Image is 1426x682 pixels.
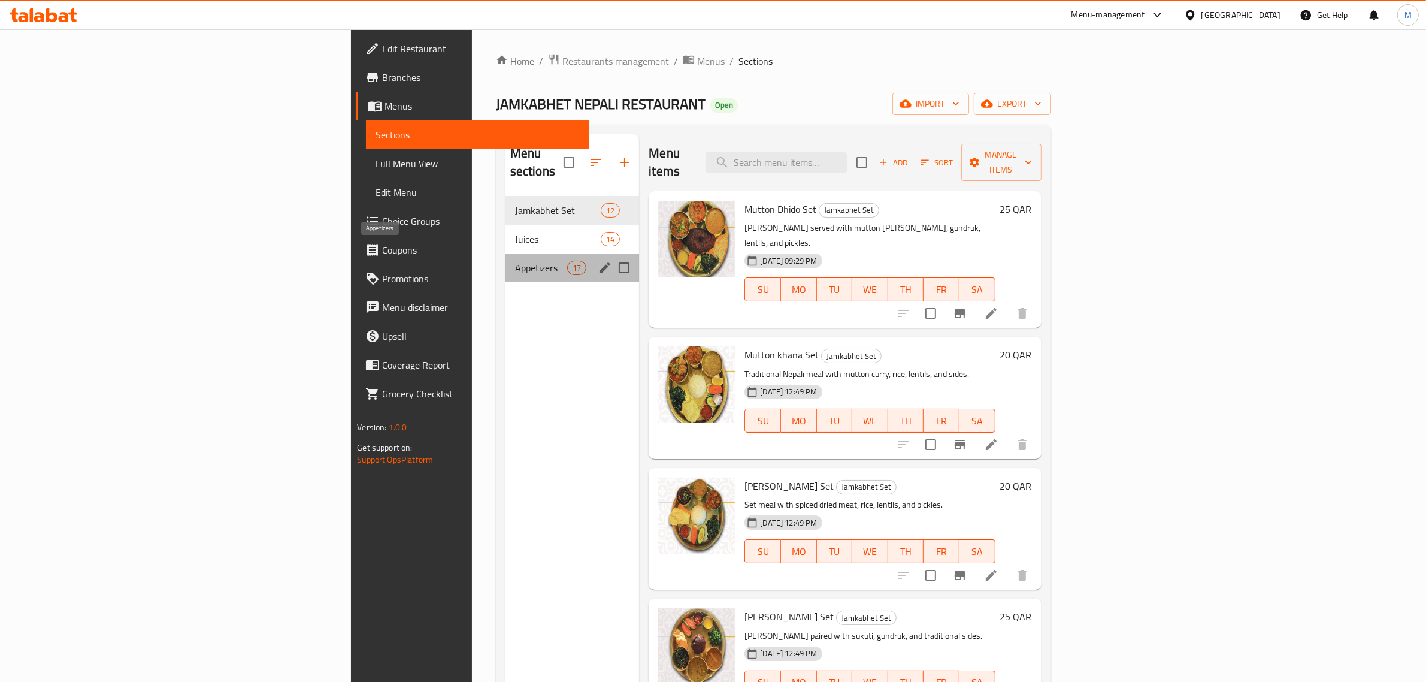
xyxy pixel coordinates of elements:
span: [DATE] 12:49 PM [755,517,822,529]
span: TU [822,281,848,298]
div: items [601,232,620,246]
a: Edit menu item [984,306,998,321]
button: TH [888,277,924,301]
div: items [601,203,620,218]
h6: 25 QAR [1000,608,1032,625]
span: TU [822,412,848,430]
p: [PERSON_NAME] served with mutton [PERSON_NAME], gundruk, lentils, and pickles. [744,221,995,251]
span: Select to update [918,563,943,588]
a: Upsell [356,322,589,351]
a: Edit menu item [984,437,998,452]
span: Add [877,156,910,170]
nav: Menu sections [505,191,640,287]
button: delete [1008,561,1037,590]
h6: 20 QAR [1000,346,1032,363]
span: [PERSON_NAME] Set [744,608,834,626]
span: Select section [849,150,874,175]
span: import [902,96,959,111]
button: MO [781,539,817,563]
li: / [729,54,734,68]
a: Restaurants management [548,53,669,69]
div: Jamkabhet Set12 [505,196,640,225]
h6: 25 QAR [1000,201,1032,218]
span: Sections [738,54,773,68]
span: MO [786,543,812,560]
span: Sort [921,156,953,170]
span: Sections [376,128,580,142]
span: Sort sections [582,148,610,177]
span: Coverage Report [382,358,580,372]
span: Restaurants management [562,54,669,68]
span: MO [786,281,812,298]
span: Menu disclaimer [382,300,580,315]
span: M [1404,8,1412,22]
div: Appetizers17edit [505,254,640,282]
div: Juices14 [505,225,640,254]
img: Mutton Dhido Set [658,201,735,277]
button: delete [1008,299,1037,328]
button: TU [817,539,853,563]
div: items [567,261,586,275]
button: Branch-specific-item [946,299,974,328]
h6: 20 QAR [1000,478,1032,494]
span: Jamkabhet Set [822,349,881,363]
li: / [674,54,678,68]
span: Get support on: [357,440,412,455]
span: 17 [568,262,586,274]
a: Grocery Checklist [356,379,589,408]
span: [DATE] 09:29 PM [755,255,822,267]
span: WE [857,412,883,430]
span: SU [750,281,776,298]
span: Edit Restaurant [382,41,580,56]
span: Coupons [382,243,580,257]
button: SA [959,409,995,433]
a: Edit Restaurant [356,34,589,63]
span: TH [893,281,919,298]
span: 1.0.0 [389,420,407,435]
a: Sections [366,120,589,149]
span: JAMKABHET NEPALI RESTAURANT [496,90,706,117]
span: Full Menu View [376,156,580,171]
span: Manage items [971,147,1032,177]
div: Menu-management [1071,8,1145,22]
button: edit [596,259,614,277]
span: Menus [697,54,725,68]
span: Juices [515,232,601,246]
button: MO [781,409,817,433]
span: SU [750,543,776,560]
span: SA [964,281,991,298]
button: export [974,93,1051,115]
button: TU [817,409,853,433]
div: Jamkabhet Set [821,349,882,363]
span: Open [710,100,738,110]
span: Edit Menu [376,185,580,200]
button: Branch-specific-item [946,430,974,459]
span: Mutton khana Set [744,346,819,364]
span: Select to update [918,432,943,457]
input: search [706,152,847,173]
a: Coverage Report [356,351,589,379]
button: Add section [610,148,639,177]
button: Branch-specific-item [946,561,974,590]
p: Set meal with spiced dried meat, rice, lentils, and pickles. [744,497,995,512]
a: Support.OpsPlatform [357,452,433,467]
span: WE [857,281,883,298]
a: Edit menu item [984,568,998,583]
span: Appetizers [515,261,567,275]
span: Mutton Dhido Set [744,200,816,218]
span: Promotions [382,271,580,286]
p: [PERSON_NAME] paired with sukuti, gundruk, and traditional sides. [744,629,995,644]
div: [GEOGRAPHIC_DATA] [1201,8,1280,22]
button: Manage items [961,144,1042,181]
span: 12 [601,205,619,216]
button: TH [888,539,924,563]
span: [DATE] 12:49 PM [755,386,822,397]
button: WE [852,277,888,301]
span: TH [893,543,919,560]
button: TH [888,409,924,433]
span: TH [893,412,919,430]
span: FR [928,412,955,430]
p: Traditional Nepali meal with mutton curry, rice, lentils, and sides. [744,367,995,382]
img: Mutton khana Set [658,346,735,423]
button: SU [744,277,781,301]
